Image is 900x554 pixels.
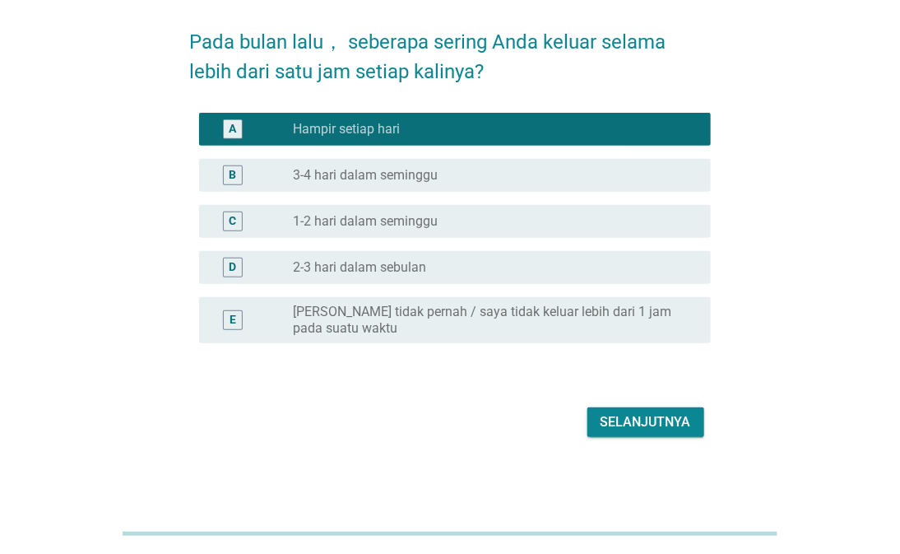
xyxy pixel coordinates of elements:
[229,258,236,276] div: D
[294,304,684,337] label: [PERSON_NAME] tidak pernah / saya tidak keluar lebih dari 1 jam pada suatu waktu
[587,407,704,437] button: Selanjutnya
[229,212,236,230] div: C
[189,11,710,86] h2: Pada bulan lalu， seberapa sering Anda keluar selama lebih dari satu jam setiap kalinya?
[230,311,236,328] div: E
[601,412,691,432] div: Selanjutnya
[229,120,236,137] div: A
[294,259,427,276] label: 2-3 hari dalam sebulan
[294,213,438,230] label: 1-2 hari dalam seminggu
[294,121,401,137] label: Hampir setiap hari
[294,167,438,184] label: 3-4 hari dalam seminggu
[229,166,236,184] div: B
